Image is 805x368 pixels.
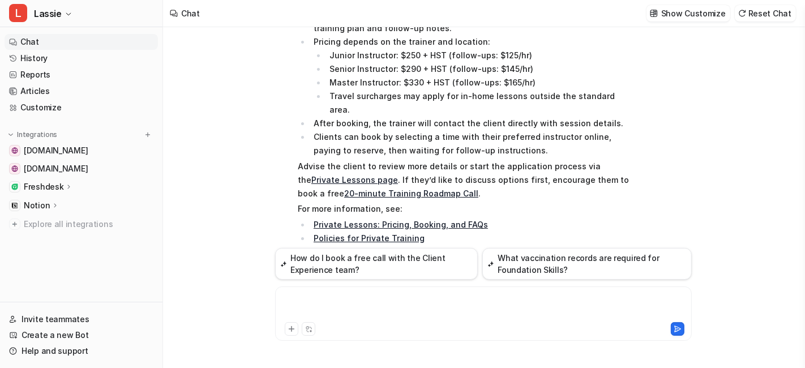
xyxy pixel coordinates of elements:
[5,67,158,83] a: Reports
[738,9,746,18] img: reset
[344,189,478,198] a: 20-minute Training Roadmap Call
[310,117,629,130] li: After booking, the trainer will contact the client directly with session details.
[5,327,158,343] a: Create a new Bot
[735,5,796,22] button: Reset Chat
[5,100,158,115] a: Customize
[326,89,629,117] li: Travel surcharges may apply for in-home lessons outside the standard area.
[326,76,629,89] li: Master Instructor: $330 + HST (follow-ups: $165/hr)
[11,147,18,154] img: www.whenhoundsfly.com
[5,83,158,99] a: Articles
[181,7,200,19] div: Chat
[5,311,158,327] a: Invite teammates
[24,181,63,192] p: Freshdesk
[24,145,88,156] span: [DOMAIN_NAME]
[310,130,629,157] li: Clients can book by selecting a time with their preferred instructor online, paying to reserve, t...
[144,131,152,139] img: menu_add.svg
[650,9,658,18] img: customize
[661,7,726,19] p: Show Customize
[5,50,158,66] a: History
[11,183,18,190] img: Freshdesk
[5,143,158,159] a: www.whenhoundsfly.com[DOMAIN_NAME]
[9,4,27,22] span: L
[5,161,158,177] a: online.whenhoundsfly.com[DOMAIN_NAME]
[311,175,398,185] a: Private Lessons page
[275,248,478,280] button: How do I book a free call with the Client Experience team?
[5,216,158,232] a: Explore all integrations
[24,163,88,174] span: [DOMAIN_NAME]
[5,343,158,359] a: Help and support
[17,130,57,139] p: Integrations
[7,131,15,139] img: expand menu
[298,202,629,216] p: For more information, see:
[11,165,18,172] img: online.whenhoundsfly.com
[34,6,62,22] span: Lassie
[326,49,629,62] li: Junior Instructor: $250 + HST (follow-ups: $125/hr)
[11,202,18,209] img: Notion
[314,220,488,229] a: Private Lessons: Pricing, Booking, and FAQs
[314,233,425,243] a: Policies for Private Training
[646,5,730,22] button: Show Customize
[24,215,153,233] span: Explore all integrations
[482,248,692,280] button: What vaccination records are required for Foundation Skills?
[9,219,20,230] img: explore all integrations
[24,200,50,211] p: Notion
[298,160,629,200] p: Advise the client to review more details or start the application process via the . If they’d lik...
[5,34,158,50] a: Chat
[326,62,629,76] li: Senior Instructor: $290 + HST (follow-ups: $145/hr)
[310,35,629,117] li: Pricing depends on the trainer and location:
[5,129,61,140] button: Integrations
